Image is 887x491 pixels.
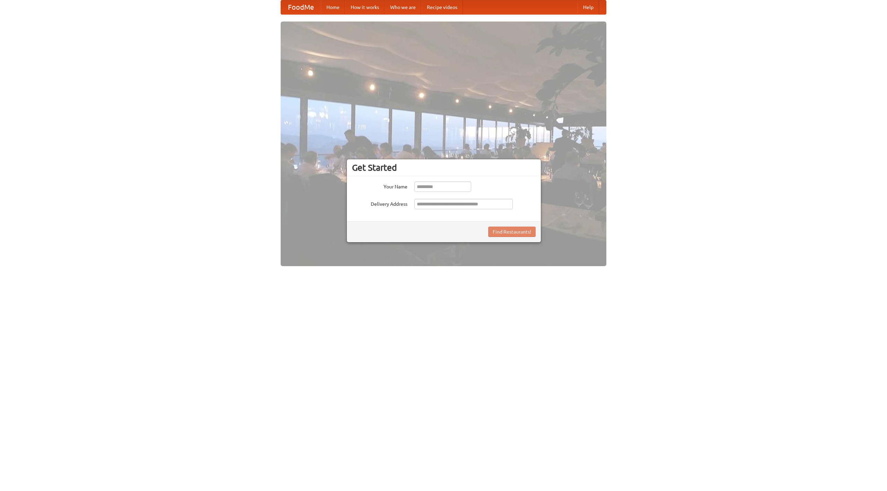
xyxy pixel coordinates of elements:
button: Find Restaurants! [488,227,536,237]
h3: Get Started [352,162,536,173]
a: Home [321,0,345,14]
label: Your Name [352,181,407,190]
a: Who we are [385,0,421,14]
label: Delivery Address [352,199,407,208]
a: Help [578,0,599,14]
a: How it works [345,0,385,14]
a: Recipe videos [421,0,463,14]
a: FoodMe [281,0,321,14]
